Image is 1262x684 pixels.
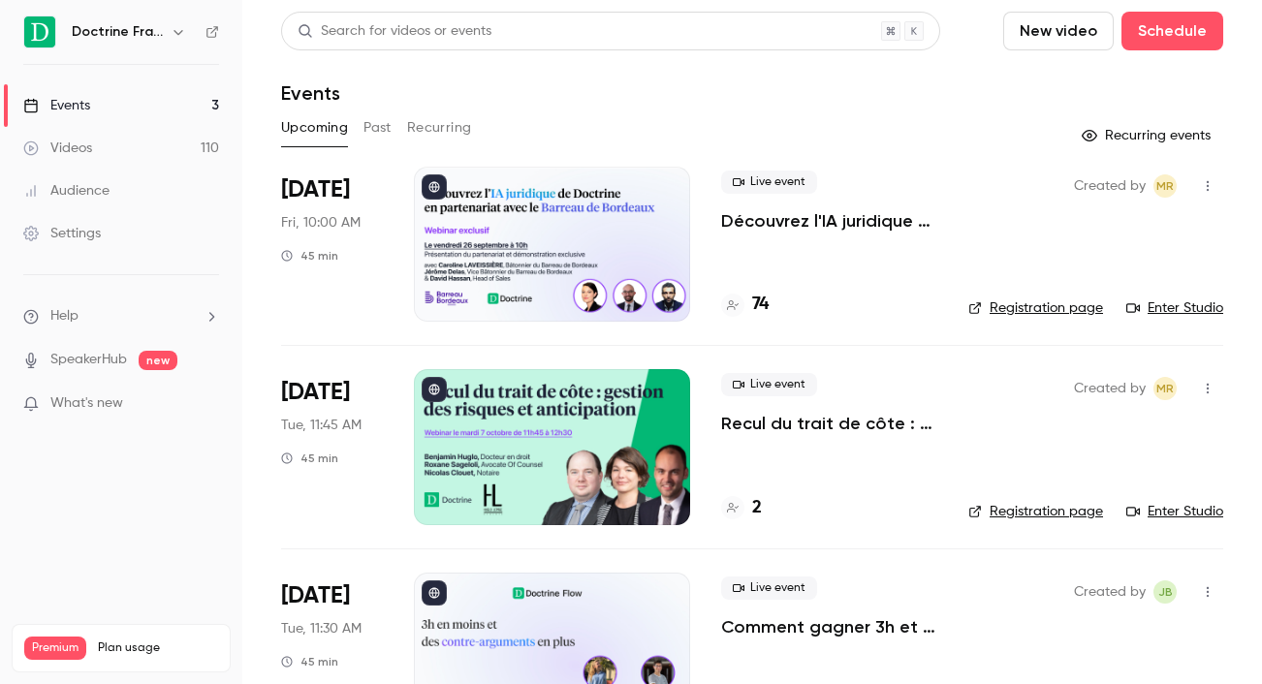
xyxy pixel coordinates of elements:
[721,209,937,233] a: Découvrez l'IA juridique de Doctrine en partenariat avec le Barreau de Bordeaux
[1121,12,1223,50] button: Schedule
[1126,298,1223,318] a: Enter Studio
[196,395,219,413] iframe: Noticeable Trigger
[281,451,338,466] div: 45 min
[721,615,937,638] a: Comment gagner 3h et de nouveaux arguments ?
[1156,174,1174,198] span: MR
[50,350,127,370] a: SpeakerHub
[139,351,177,370] span: new
[1153,377,1177,400] span: Marguerite Rubin de Cervens
[23,96,90,115] div: Events
[752,495,762,521] h4: 2
[23,181,110,201] div: Audience
[281,248,338,264] div: 45 min
[281,369,383,524] div: Oct 7 Tue, 11:45 AM (Europe/Paris)
[721,412,937,435] a: Recul du trait de côte : gestion des risques et anticipation
[1073,120,1223,151] button: Recurring events
[1153,580,1177,604] span: Justine Burel
[968,298,1103,318] a: Registration page
[50,306,79,326] span: Help
[281,167,383,322] div: Sep 26 Fri, 10:00 AM (Europe/Paris)
[281,213,361,233] span: Fri, 10:00 AM
[721,171,817,194] span: Live event
[1003,12,1114,50] button: New video
[968,502,1103,521] a: Registration page
[23,139,92,158] div: Videos
[1074,377,1146,400] span: Created by
[281,619,362,638] span: Tue, 11:30 AM
[298,21,491,42] div: Search for videos or events
[721,576,817,600] span: Live event
[1126,502,1223,521] a: Enter Studio
[721,292,769,318] a: 74
[721,495,762,521] a: 2
[23,306,219,326] li: help-dropdown-opener
[1074,174,1146,198] span: Created by
[1156,377,1174,400] span: MR
[281,416,362,435] span: Tue, 11:45 AM
[752,292,769,318] h4: 74
[24,637,86,660] span: Premium
[50,393,123,414] span: What's new
[281,112,348,143] button: Upcoming
[281,174,350,205] span: [DATE]
[23,224,101,243] div: Settings
[281,377,350,408] span: [DATE]
[407,112,472,143] button: Recurring
[98,640,218,656] span: Plan usage
[363,112,392,143] button: Past
[721,373,817,396] span: Live event
[1158,580,1173,604] span: JB
[24,16,55,47] img: Doctrine France
[281,580,350,611] span: [DATE]
[72,22,163,42] h6: Doctrine France
[281,654,338,669] div: 45 min
[281,81,340,105] h1: Events
[1074,580,1146,604] span: Created by
[1153,174,1177,198] span: Marguerite Rubin de Cervens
